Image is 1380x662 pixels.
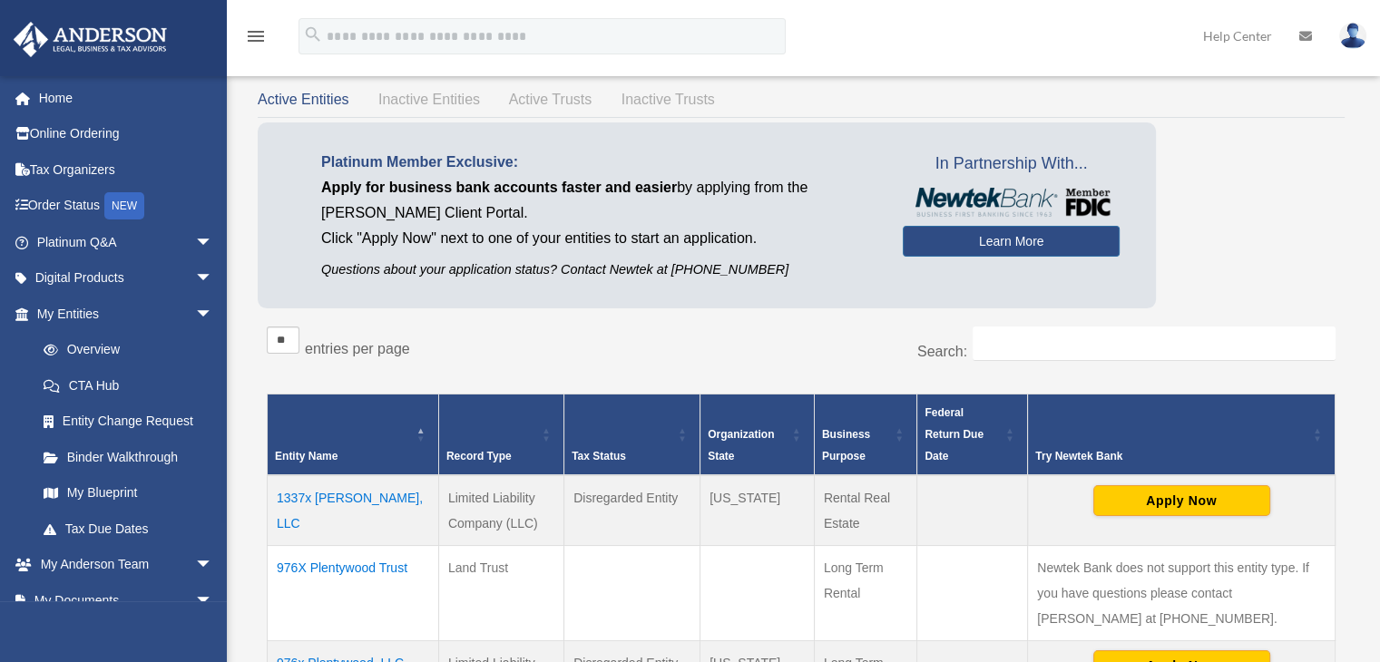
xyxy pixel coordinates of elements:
[13,80,240,116] a: Home
[25,439,231,475] a: Binder Walkthrough
[195,582,231,619] span: arrow_drop_down
[321,180,677,195] span: Apply for business bank accounts faster and easier
[25,404,231,440] a: Entity Change Request
[1035,445,1307,467] div: Try Newtek Bank
[814,394,917,475] th: Business Purpose: Activate to sort
[321,175,876,226] p: by applying from the [PERSON_NAME] Client Portal.
[700,475,815,546] td: [US_STATE]
[446,450,512,462] span: Record Type
[195,224,231,261] span: arrow_drop_down
[245,25,267,47] i: menu
[13,582,240,618] a: My Documentsarrow_drop_down
[822,428,870,462] span: Business Purpose
[1339,23,1366,49] img: User Pic
[268,475,439,546] td: 1337x [PERSON_NAME], LLC
[305,341,410,356] label: entries per page
[321,150,876,175] p: Platinum Member Exclusive:
[1028,394,1336,475] th: Try Newtek Bank : Activate to sort
[303,24,323,44] i: search
[917,394,1028,475] th: Federal Return Due Date: Activate to sort
[564,475,700,546] td: Disregarded Entity
[438,545,563,640] td: Land Trust
[438,475,563,546] td: Limited Liability Company (LLC)
[268,545,439,640] td: 976X Plentywood Trust
[321,258,876,281] p: Questions about your application status? Contact Newtek at [PHONE_NUMBER]
[814,545,917,640] td: Long Term Rental
[621,92,715,107] span: Inactive Trusts
[13,260,240,297] a: Digital Productsarrow_drop_down
[195,296,231,333] span: arrow_drop_down
[268,394,439,475] th: Entity Name: Activate to invert sorting
[275,450,338,462] span: Entity Name
[1093,485,1270,516] button: Apply Now
[258,92,348,107] span: Active Entities
[8,22,172,57] img: Anderson Advisors Platinum Portal
[13,116,240,152] a: Online Ordering
[195,260,231,297] span: arrow_drop_down
[925,406,984,462] span: Federal Return Due Date
[25,511,231,547] a: Tax Due Dates
[903,150,1120,179] span: In Partnership With...
[814,475,917,546] td: Rental Real Estate
[13,547,240,583] a: My Anderson Teamarrow_drop_down
[13,188,240,225] a: Order StatusNEW
[572,450,626,462] span: Tax Status
[25,475,231,511] a: My Blueprint
[13,296,231,332] a: My Entitiesarrow_drop_down
[708,428,774,462] span: Organization State
[378,92,480,107] span: Inactive Entities
[509,92,592,107] span: Active Trusts
[1028,545,1336,640] td: Newtek Bank does not support this entity type. If you have questions please contact [PERSON_NAME]...
[438,394,563,475] th: Record Type: Activate to sort
[195,547,231,584] span: arrow_drop_down
[564,394,700,475] th: Tax Status: Activate to sort
[13,151,240,188] a: Tax Organizers
[13,224,240,260] a: Platinum Q&Aarrow_drop_down
[700,394,815,475] th: Organization State: Activate to sort
[912,188,1111,217] img: NewtekBankLogoSM.png
[903,226,1120,257] a: Learn More
[25,367,231,404] a: CTA Hub
[25,332,222,368] a: Overview
[104,192,144,219] div: NEW
[917,344,967,359] label: Search:
[245,32,267,47] a: menu
[321,226,876,251] p: Click "Apply Now" next to one of your entities to start an application.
